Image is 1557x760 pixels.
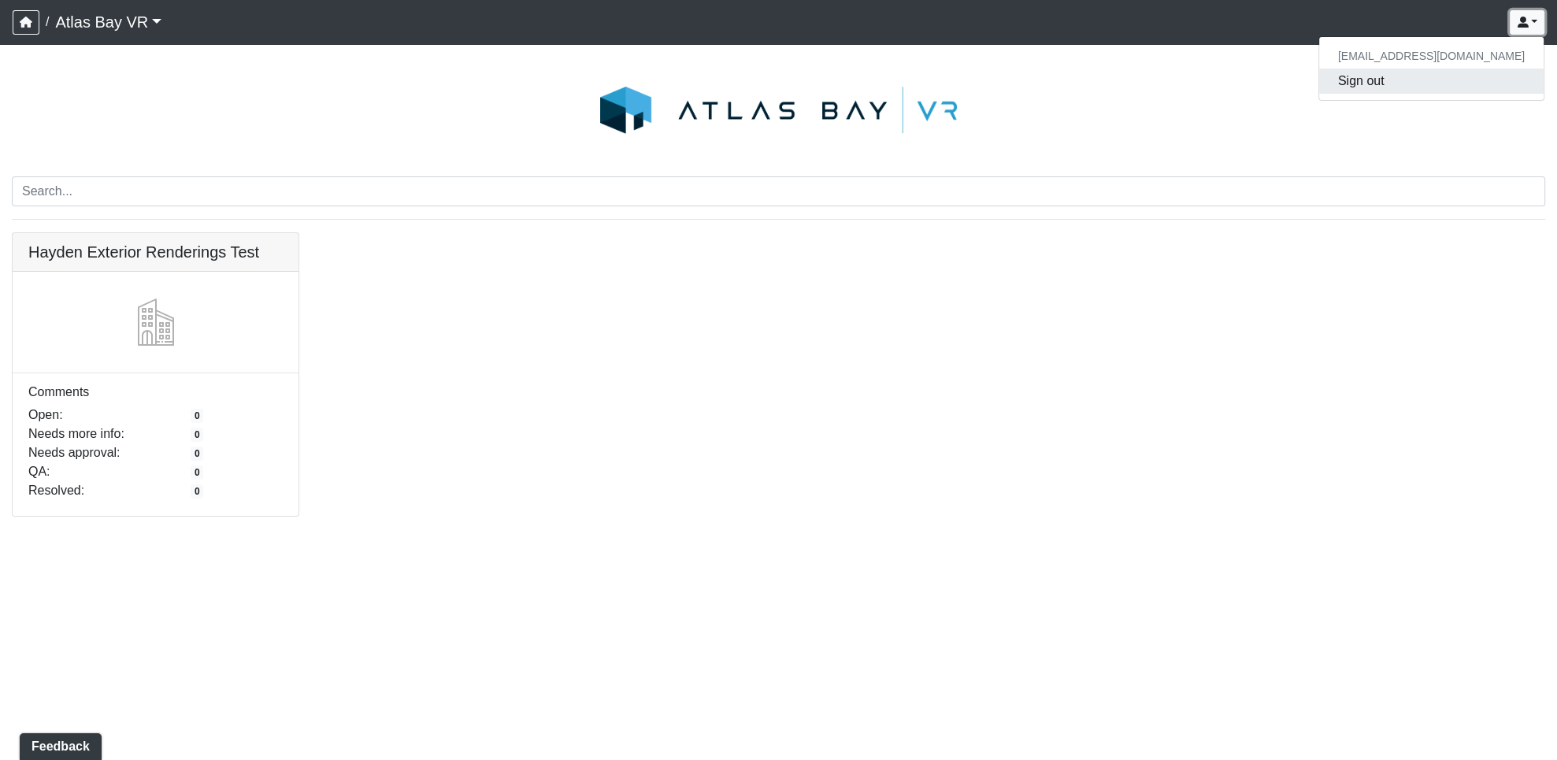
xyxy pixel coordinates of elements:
[39,6,55,38] span: /
[12,176,1545,206] input: Search
[12,87,1545,134] img: logo
[12,728,105,760] iframe: Ybug feedback widget
[1319,43,1544,69] h6: [EMAIL_ADDRESS][DOMAIN_NAME]
[55,6,161,38] a: Atlas Bay VR
[1319,69,1544,94] button: Sign out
